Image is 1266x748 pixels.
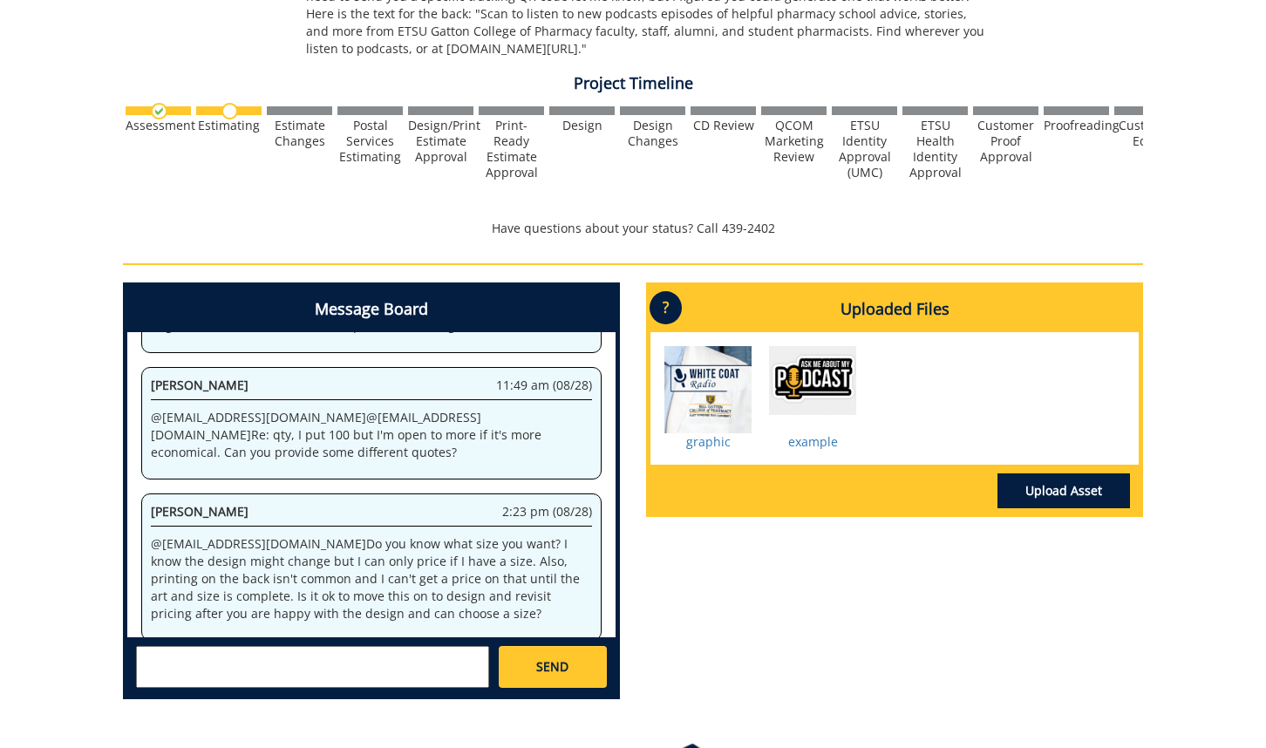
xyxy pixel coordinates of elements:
[997,473,1130,508] a: Upload Asset
[620,118,685,149] div: Design Changes
[136,646,489,688] textarea: messageToSend
[496,377,592,394] span: 11:49 am (08/28)
[902,118,968,180] div: ETSU Health Identity Approval
[337,118,403,165] div: Postal Services Estimating
[196,118,262,133] div: Estimating
[151,377,248,393] span: [PERSON_NAME]
[973,118,1038,165] div: Customer Proof Approval
[151,409,592,461] p: @ [EMAIL_ADDRESS][DOMAIN_NAME] @ [EMAIL_ADDRESS][DOMAIN_NAME] Re: qty, I put 100 but I'm open to ...
[536,658,568,676] span: SEND
[761,118,827,165] div: QCOM Marketing Review
[479,118,544,180] div: Print-Ready Estimate Approval
[123,75,1143,92] h4: Project Timeline
[1114,118,1180,149] div: Customer Edits
[267,118,332,149] div: Estimate Changes
[1044,118,1109,133] div: Proofreading
[126,118,191,133] div: Assessment
[686,433,731,450] a: graphic
[502,503,592,520] span: 2:23 pm (08/28)
[832,118,897,180] div: ETSU Identity Approval (UMC)
[650,287,1139,332] h4: Uploaded Files
[151,103,167,119] img: checkmark
[408,118,473,165] div: Design/Print Estimate Approval
[151,503,248,520] span: [PERSON_NAME]
[650,291,682,324] p: ?
[788,433,838,450] a: example
[221,103,238,119] img: no
[691,118,756,133] div: CD Review
[127,287,616,332] h4: Message Board
[499,646,607,688] a: SEND
[549,118,615,133] div: Design
[151,535,592,622] p: @ [EMAIL_ADDRESS][DOMAIN_NAME] Do you know what size you want? I know the design might change but...
[123,220,1143,237] p: Have questions about your status? Call 439-2402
